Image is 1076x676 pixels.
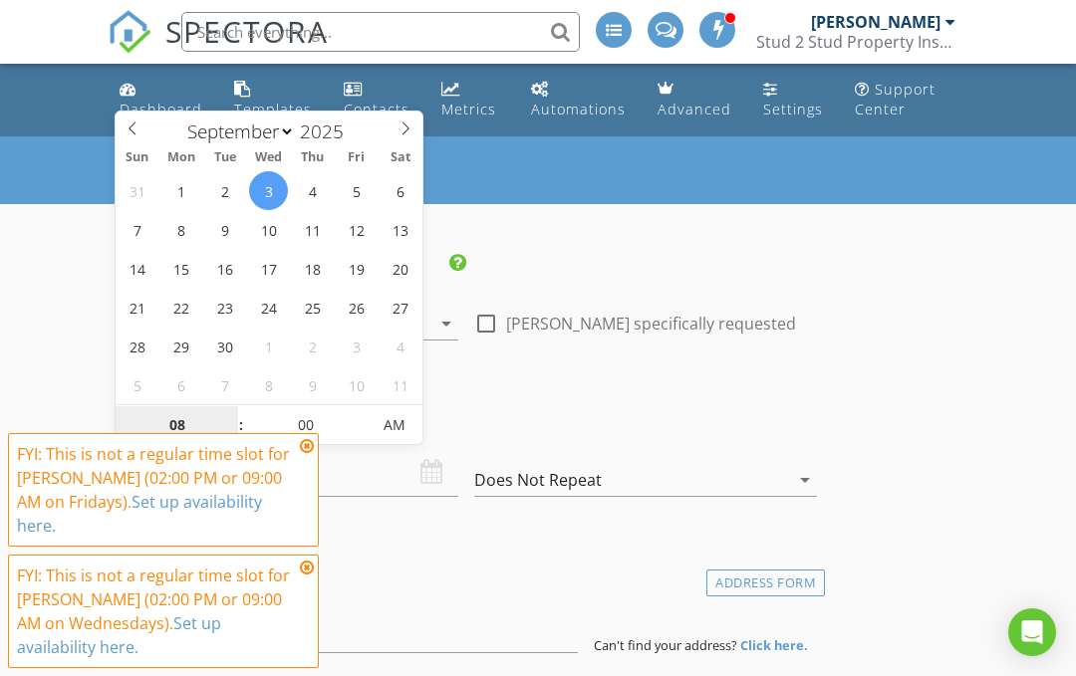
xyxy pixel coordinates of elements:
span: September 11, 2025 [293,210,332,249]
span: Click to toggle [367,405,421,445]
span: September 8, 2025 [161,210,200,249]
span: September 1, 2025 [161,171,200,210]
span: September 16, 2025 [205,249,244,288]
span: October 8, 2025 [249,365,288,404]
span: September 7, 2025 [118,210,156,249]
span: September 20, 2025 [381,249,419,288]
span: Sun [116,151,159,164]
a: Support Center [847,72,964,128]
span: September 14, 2025 [118,249,156,288]
div: FYI: This is not a regular time slot for [PERSON_NAME] (02:00 PM or 09:00 AM on Wednesdays). [17,563,294,659]
span: September 10, 2025 [249,210,288,249]
span: Mon [159,151,203,164]
div: Support Center [855,80,936,118]
input: Search everything... [181,12,580,52]
input: Year [295,118,361,144]
span: September 15, 2025 [161,249,200,288]
span: September 29, 2025 [161,327,200,365]
div: Open Intercom Messenger [1008,608,1056,656]
span: September 23, 2025 [205,288,244,327]
div: [PERSON_NAME] [811,12,941,32]
span: September 5, 2025 [337,171,376,210]
span: Can't find your address? [594,636,737,654]
span: October 4, 2025 [381,327,419,365]
span: Thu [291,151,335,164]
a: Set up availability here. [17,491,262,537]
span: September 2, 2025 [205,171,244,210]
div: FYI: This is not a regular time slot for [PERSON_NAME] (02:00 PM or 09:00 AM on Fridays). [17,442,294,538]
a: Metrics [433,72,507,128]
span: : [238,405,244,445]
span: September 22, 2025 [161,288,200,327]
i: arrow_drop_down [434,312,458,336]
div: Metrics [441,100,496,118]
span: September 13, 2025 [381,210,419,249]
span: October 1, 2025 [249,327,288,365]
div: Automations [531,100,626,118]
label: [PERSON_NAME] specifically requested [506,314,796,334]
span: October 10, 2025 [337,365,376,404]
span: September 4, 2025 [293,171,332,210]
a: SPECTORA [108,27,329,69]
h4: Location [116,564,817,590]
span: October 2, 2025 [293,327,332,365]
strong: Click here. [740,636,808,654]
span: September 21, 2025 [118,288,156,327]
span: October 5, 2025 [118,365,156,404]
span: Wed [247,151,291,164]
span: October 9, 2025 [293,365,332,404]
span: September 26, 2025 [337,288,376,327]
div: Dashboard [120,100,202,118]
a: Automations (Advanced) [523,72,634,128]
span: September 24, 2025 [249,288,288,327]
a: Settings [755,72,831,128]
span: September 25, 2025 [293,288,332,327]
span: September 3, 2025 [249,171,288,210]
span: September 28, 2025 [118,327,156,365]
span: Tue [203,151,247,164]
span: Fri [335,151,379,164]
span: September 12, 2025 [337,210,376,249]
span: September 6, 2025 [381,171,419,210]
span: August 31, 2025 [118,171,156,210]
span: September 18, 2025 [293,249,332,288]
span: September 9, 2025 [205,210,244,249]
span: October 11, 2025 [381,365,419,404]
span: September 27, 2025 [381,288,419,327]
i: arrow_drop_down [793,468,817,492]
span: October 3, 2025 [337,327,376,365]
span: September 30, 2025 [205,327,244,365]
div: Advanced [658,100,731,118]
span: September 17, 2025 [249,249,288,288]
input: Address Search [116,604,578,653]
div: Templates [234,100,312,118]
a: Dashboard [112,72,210,128]
span: Sat [379,151,422,164]
a: Templates [226,72,320,128]
h4: Date/Time [116,408,817,434]
span: September 19, 2025 [337,249,376,288]
div: Does Not Repeat [474,471,602,489]
span: October 6, 2025 [161,365,200,404]
div: Settings [763,100,823,118]
div: Contacts [344,100,409,118]
div: Address Form [706,569,825,596]
a: Advanced [650,72,739,128]
div: Stud 2 Stud Property Inspections LLC [756,32,955,52]
span: October 7, 2025 [205,365,244,404]
img: The Best Home Inspection Software - Spectora [108,10,151,54]
a: Contacts [336,72,417,128]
